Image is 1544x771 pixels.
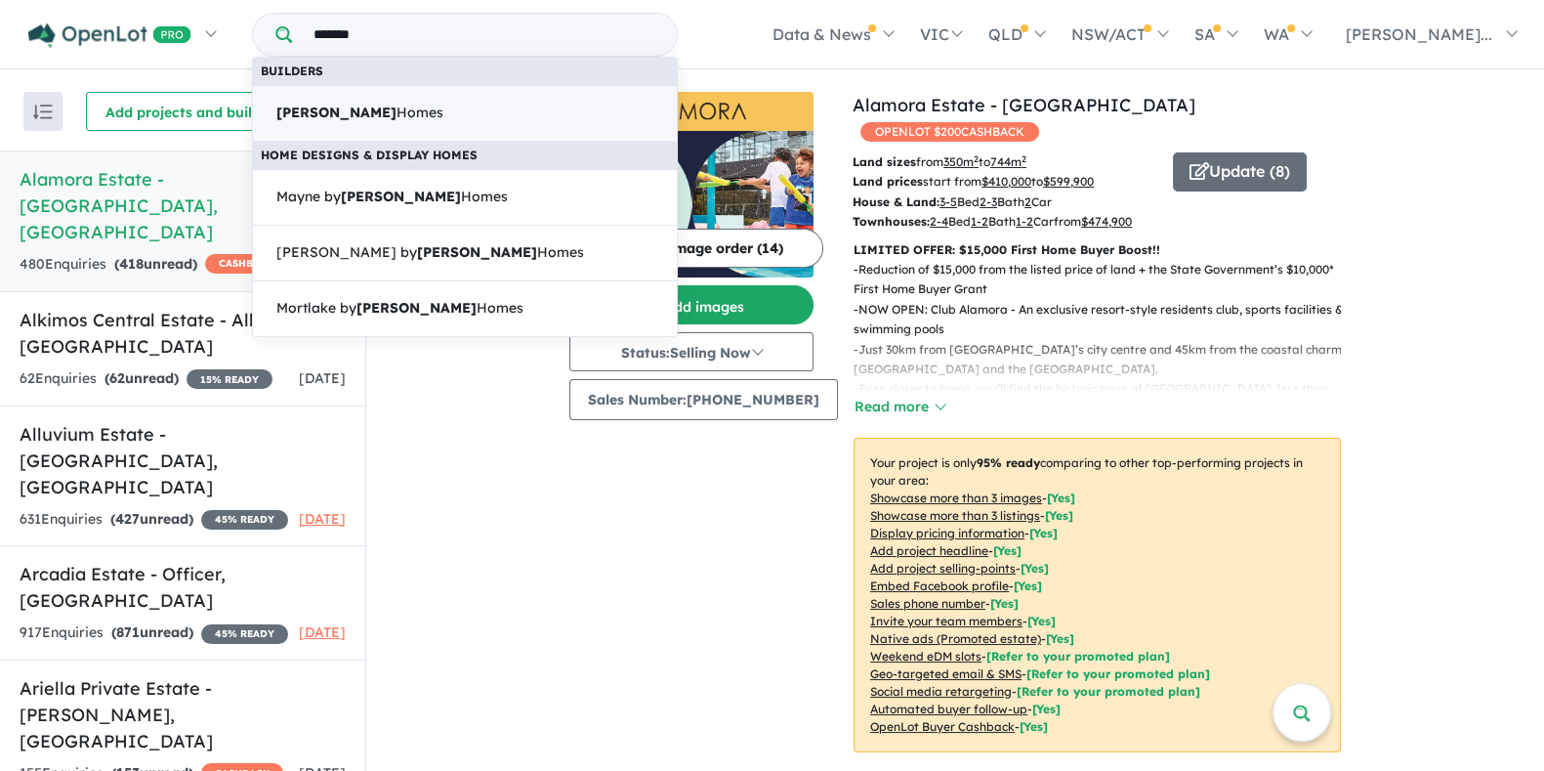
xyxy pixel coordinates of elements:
[870,631,1041,646] u: Native ads (Promoted estate)
[853,193,1158,212] p: Bed Bath Car
[20,508,288,532] div: 631 Enquir ies
[980,194,997,209] u: 2-3
[299,623,346,641] span: [DATE]
[870,719,1015,734] u: OpenLot Buyer Cashback
[1022,153,1026,164] sup: 2
[853,172,1158,192] p: start from
[1020,719,1048,734] span: [Yes]
[201,510,288,530] span: 45 % READY
[20,561,346,614] h5: Arcadia Estate - Officer , [GEOGRAPHIC_DATA]
[854,240,1341,260] p: LIMITED OFFER: $15,000 First Home Buyer Boost!!
[1016,214,1033,229] u: 1-2
[853,214,930,229] b: Townhouses:
[853,154,916,169] b: Land sizes
[977,455,1040,470] b: 95 % ready
[1047,491,1075,505] span: [ Yes ]
[20,307,346,360] h5: Alkimos Central Estate - Alkimos , [GEOGRAPHIC_DATA]
[569,379,838,420] button: Sales Number:[PHONE_NUMBER]
[870,702,1027,716] u: Automated buyer follow-up
[296,14,673,56] input: Try estate name, suburb, builder or developer
[417,243,537,261] strong: [PERSON_NAME]
[1081,214,1132,229] u: $ 474,900
[1014,578,1042,593] span: [ Yes ]
[870,614,1022,628] u: Invite your team members
[853,212,1158,232] p: Bed Bath Car from
[870,596,985,611] u: Sales phone number
[1026,666,1210,681] span: [Refer to your promoted plan]
[1024,194,1031,209] u: 2
[261,148,478,162] b: Home Designs & Display Homes
[854,260,1356,300] p: - Reduction of $15,000 from the listed price of land + the State Government’s $10,000* First Home...
[20,367,272,391] div: 62 Enquir ies
[276,186,508,209] span: Mayne by Homes
[276,104,396,121] strong: [PERSON_NAME]
[110,510,193,528] strong: ( unread)
[111,623,193,641] strong: ( unread)
[187,369,272,389] span: 15 % READY
[86,92,301,131] button: Add projects and builders
[979,154,1026,169] span: to
[276,241,584,265] span: [PERSON_NAME] by Homes
[853,94,1195,116] a: Alamora Estate - [GEOGRAPHIC_DATA]
[870,491,1042,505] u: Showcase more than 3 images
[870,543,988,558] u: Add project headline
[854,300,1356,340] p: - NOW OPEN: Club Alamora - An exclusive resort-style residents club, sports facilities & swimming...
[276,102,443,125] span: Homes
[854,396,945,418] button: Read more
[870,578,1009,593] u: Embed Facebook profile
[626,229,823,268] button: Image order (14)
[20,166,346,245] h5: Alamora Estate - [GEOGRAPHIC_DATA] , [GEOGRAPHIC_DATA]
[577,100,806,123] img: Alamora Estate - Tarneit Logo
[870,649,981,664] u: Weekend eDM slots
[20,421,346,500] h5: Alluvium Estate - [GEOGRAPHIC_DATA] , [GEOGRAPHIC_DATA]
[252,280,678,337] a: Mortlake by[PERSON_NAME]Homes
[569,285,814,324] button: Add images
[870,526,1024,540] u: Display pricing information
[201,624,288,644] span: 45 % READY
[341,188,461,205] strong: [PERSON_NAME]
[114,255,197,273] strong: ( unread)
[569,332,814,371] button: Status:Selling Now
[252,169,678,226] a: Mayne by[PERSON_NAME]Homes
[974,153,979,164] sup: 2
[1032,702,1061,716] span: [Yes]
[115,510,140,528] span: 427
[1046,631,1074,646] span: [Yes]
[1173,152,1307,192] button: Update (8)
[252,85,678,142] a: [PERSON_NAME]Homes
[939,194,957,209] u: 3-5
[986,649,1170,664] span: [Refer to your promoted plan]
[870,561,1016,576] u: Add project selling-points
[33,105,53,119] img: sort.svg
[261,64,323,78] b: Builders
[860,122,1039,142] span: OPENLOT $ 200 CASHBACK
[20,253,287,277] div: 480 Enquir ies
[1045,508,1073,523] span: [ Yes ]
[299,369,346,387] span: [DATE]
[1043,174,1094,189] u: $ 599,900
[990,596,1019,611] span: [ Yes ]
[870,684,1012,699] u: Social media retargeting
[1021,561,1049,576] span: [ Yes ]
[870,666,1022,681] u: Geo-targeted email & SMS
[28,23,191,48] img: Openlot PRO Logo White
[356,299,477,317] strong: [PERSON_NAME]
[109,369,125,387] span: 62
[853,152,1158,172] p: from
[1029,526,1058,540] span: [ Yes ]
[116,623,140,641] span: 871
[930,214,948,229] u: 2-4
[971,214,988,229] u: 1-2
[20,675,346,754] h5: Ariella Private Estate - [PERSON_NAME] , [GEOGRAPHIC_DATA]
[990,154,1026,169] u: 744 m
[943,154,979,169] u: 350 m
[981,174,1031,189] u: $ 410,000
[854,438,1341,752] p: Your project is only comparing to other top-performing projects in your area: - - - - - - - - - -...
[1027,614,1056,628] span: [ Yes ]
[299,510,346,528] span: [DATE]
[20,621,288,645] div: 917 Enquir ies
[1017,684,1200,699] span: [Refer to your promoted plan]
[205,254,287,274] span: CASHBACK
[1031,174,1094,189] span: to
[104,369,179,387] strong: ( unread)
